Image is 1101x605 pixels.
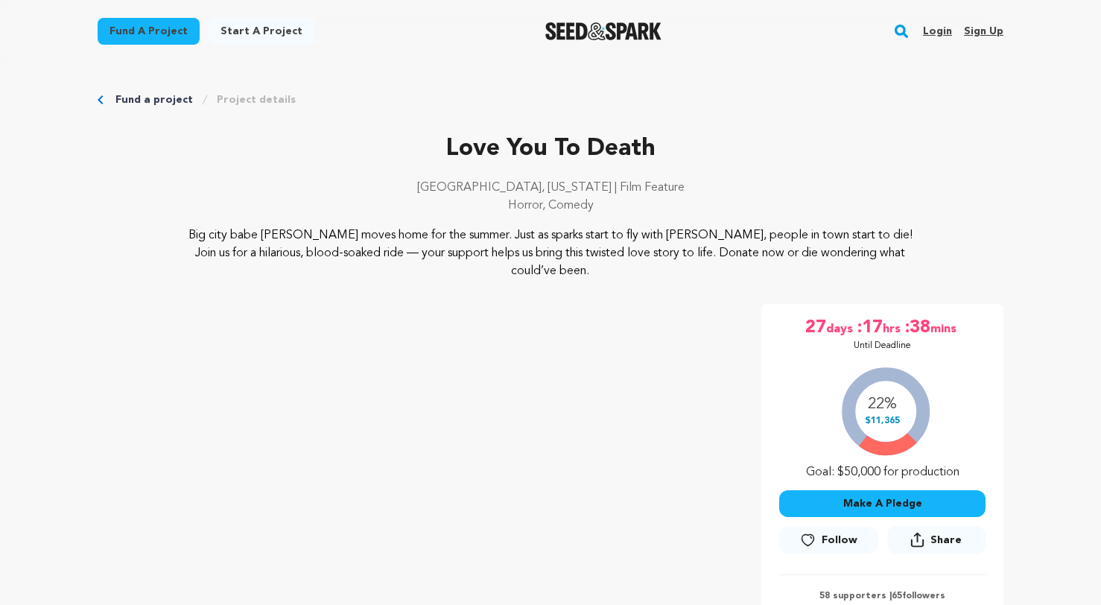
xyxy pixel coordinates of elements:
a: Fund a project [115,92,193,107]
div: Breadcrumb [98,92,1003,107]
span: Share [930,533,962,548]
span: 65 [892,592,902,601]
span: :38 [904,316,930,340]
p: Love You To Death [98,131,1003,167]
span: hrs [883,316,904,340]
a: Follow [779,527,878,554]
button: Make A Pledge [779,490,986,517]
a: Project details [217,92,296,107]
span: 27 [805,316,826,340]
span: days [826,316,856,340]
a: Start a project [209,18,314,45]
span: Share [887,526,986,560]
button: Share [887,526,986,554]
span: Follow [822,533,857,548]
a: Fund a project [98,18,200,45]
span: mins [930,316,959,340]
span: :17 [856,316,883,340]
p: [GEOGRAPHIC_DATA], [US_STATE] | Film Feature [98,179,1003,197]
a: Login [923,19,952,43]
a: Seed&Spark Homepage [545,22,662,40]
p: Until Deadline [854,340,911,352]
p: Horror, Comedy [98,197,1003,215]
p: 58 supporters | followers [779,590,986,602]
p: Big city babe [PERSON_NAME] moves home for the summer. Just as sparks start to fly with [PERSON_N... [188,227,913,280]
img: Seed&Spark Logo Dark Mode [545,22,662,40]
a: Sign up [964,19,1003,43]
